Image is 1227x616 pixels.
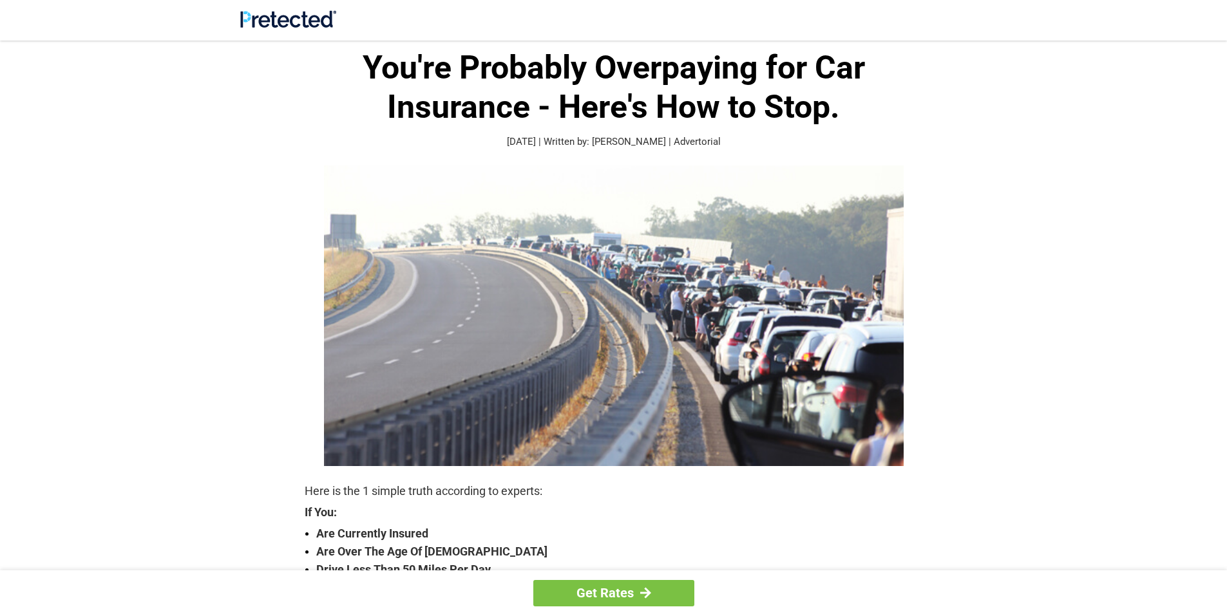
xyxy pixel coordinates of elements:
a: Site Logo [240,18,336,30]
strong: Drive Less Than 50 Miles Per Day [316,561,923,579]
strong: Are Over The Age Of [DEMOGRAPHIC_DATA] [316,543,923,561]
p: Here is the 1 simple truth according to experts: [305,482,923,500]
strong: If You: [305,507,923,518]
h1: You're Probably Overpaying for Car Insurance - Here's How to Stop. [305,48,923,127]
img: Site Logo [240,10,336,28]
a: Get Rates [533,580,694,606]
strong: Are Currently Insured [316,525,923,543]
p: [DATE] | Written by: [PERSON_NAME] | Advertorial [305,135,923,149]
